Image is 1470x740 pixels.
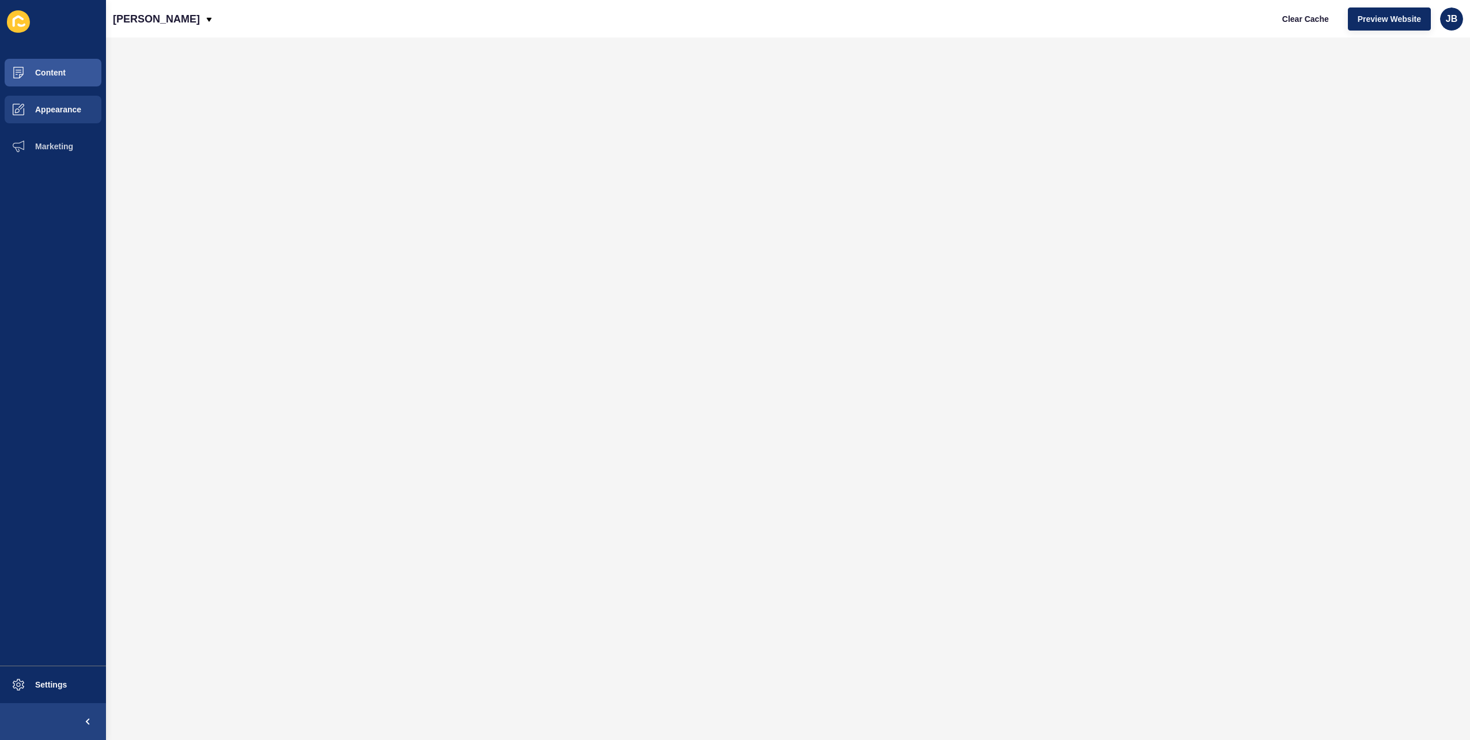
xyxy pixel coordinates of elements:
span: Preview Website [1358,13,1421,25]
button: Clear Cache [1272,7,1339,31]
p: [PERSON_NAME] [113,5,200,33]
button: Preview Website [1348,7,1431,31]
span: Clear Cache [1282,13,1329,25]
span: JB [1446,13,1457,25]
